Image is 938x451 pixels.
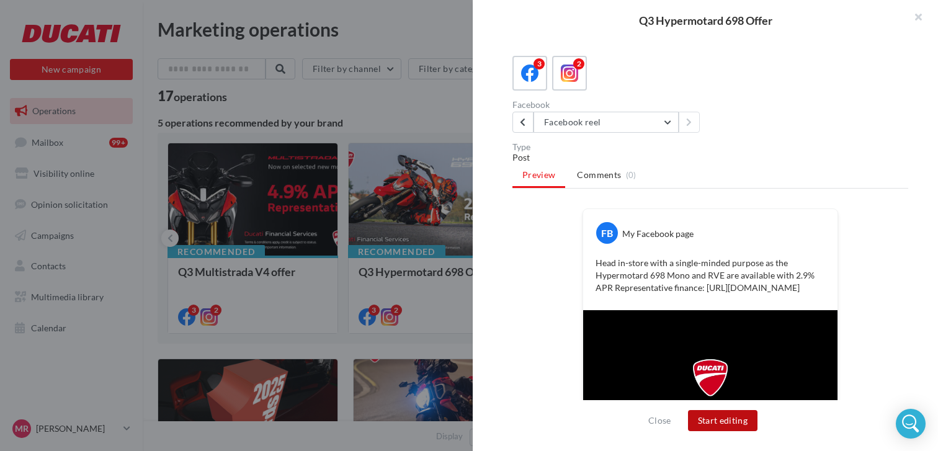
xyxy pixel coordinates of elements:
div: Facebook [512,100,705,109]
button: Facebook reel [534,112,679,133]
span: (0) [626,170,636,180]
span: Comments [577,169,621,181]
div: 2 [573,58,584,69]
div: Open Intercom Messenger [896,409,926,439]
button: Close [643,413,676,428]
div: 3 [534,58,545,69]
div: FB [596,222,618,244]
button: Start editing [688,410,758,431]
div: My Facebook page [622,228,694,240]
div: Q3 Hypermotard 698 Offer [493,15,918,26]
div: Post [512,151,908,164]
p: Head in-store with a single-minded purpose as the Hypermotard 698 Mono and RVE are available with... [596,257,825,294]
div: Type [512,143,908,151]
